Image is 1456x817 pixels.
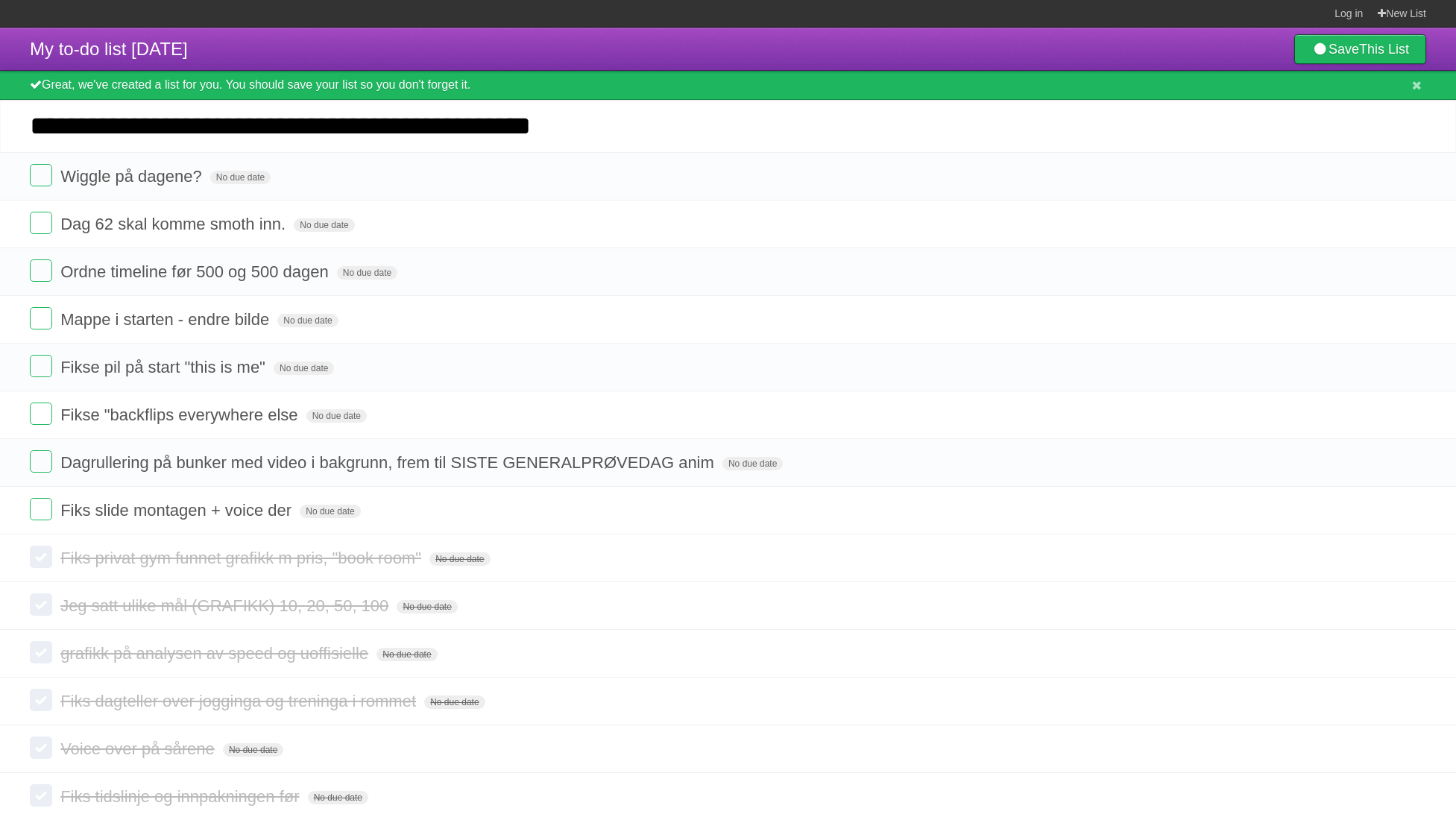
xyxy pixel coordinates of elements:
[30,593,52,616] label: Done
[397,600,457,613] span: No due date
[277,314,338,327] span: No due date
[30,736,52,759] label: Done
[424,695,485,709] span: No due date
[30,259,52,282] label: Done
[722,457,783,470] span: No due date
[60,787,303,806] span: Fiks tidslinje og innpakningen før
[30,689,52,711] label: Done
[30,784,52,807] label: Done
[60,215,289,233] span: Dag 62 skal komme smoth inn.
[60,262,333,281] span: Ordne timeline før 500 og 500 dagen
[1359,42,1409,57] b: This List
[306,409,367,423] span: No due date
[30,498,52,520] label: Done
[210,171,271,184] span: No due date
[337,266,397,280] span: No due date
[60,453,718,472] span: Dagrullering på bunker med video i bakgrunn, frem til SISTE GENERALPRØVEDAG anim
[60,739,218,758] span: Voice over på sårene
[30,212,52,234] label: Done
[60,596,392,615] span: Jeg satt ulike mål (GRAFIKK) 10, 20, 50, 100
[30,641,52,663] label: Done
[30,450,52,473] label: Done
[30,403,52,425] label: Done
[30,307,52,329] label: Done
[30,355,52,377] label: Done
[60,167,206,186] span: Wiggle på dagene?
[60,501,295,520] span: Fiks slide montagen + voice der
[376,648,437,661] span: No due date
[60,644,372,663] span: grafikk på analysen av speed og uoffisielle
[429,552,490,566] span: No due date
[30,546,52,568] label: Done
[294,218,354,232] span: No due date
[60,692,420,710] span: Fiks dagteller over jogginga og treninga i rommet
[60,310,273,329] span: Mappe i starten - endre bilde
[60,406,301,424] span: Fikse "backflips everywhere else
[1294,34,1426,64] a: SaveThis List
[60,358,269,376] span: Fikse pil på start "this is me"
[300,505,360,518] span: No due date
[30,164,52,186] label: Done
[308,791,368,804] span: No due date
[274,362,334,375] span: No due date
[60,549,425,567] span: Fiks privat gym funnet grafikk m pris, "book room"
[30,39,188,59] span: My to-do list [DATE]
[223,743,283,757] span: No due date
